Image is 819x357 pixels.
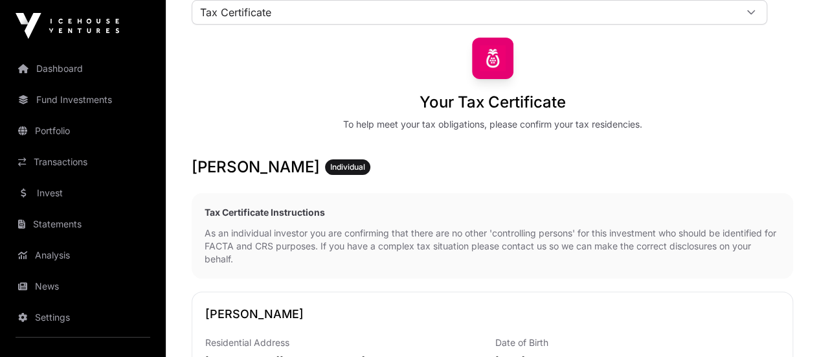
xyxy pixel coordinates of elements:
p: As an individual investor you are confirming that there are no other 'controlling persons' for th... [205,227,780,266]
a: Dashboard [10,54,155,83]
img: Sharesies [472,38,513,79]
span: Individual [330,162,365,172]
span: Residential Address [205,337,289,348]
a: Analysis [10,241,155,270]
a: News [10,272,155,301]
h3: [PERSON_NAME] [192,157,793,178]
a: Fund Investments [10,86,155,114]
span: Date of Birth [495,337,548,348]
a: Invest [10,179,155,207]
h2: Tax Certificate Instructions [205,206,780,219]
h1: Your Tax Certificate [420,92,566,113]
a: Statements [10,210,155,238]
a: Portfolio [10,117,155,145]
span: Tax Certificate [192,1,735,24]
h2: [PERSON_NAME] [205,305,780,323]
img: Icehouse Ventures Logo [16,13,119,39]
a: Transactions [10,148,155,176]
a: Settings [10,303,155,332]
div: To help meet your tax obligations, please confirm your tax residencies. [343,118,642,131]
iframe: Chat Widget [754,295,819,357]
